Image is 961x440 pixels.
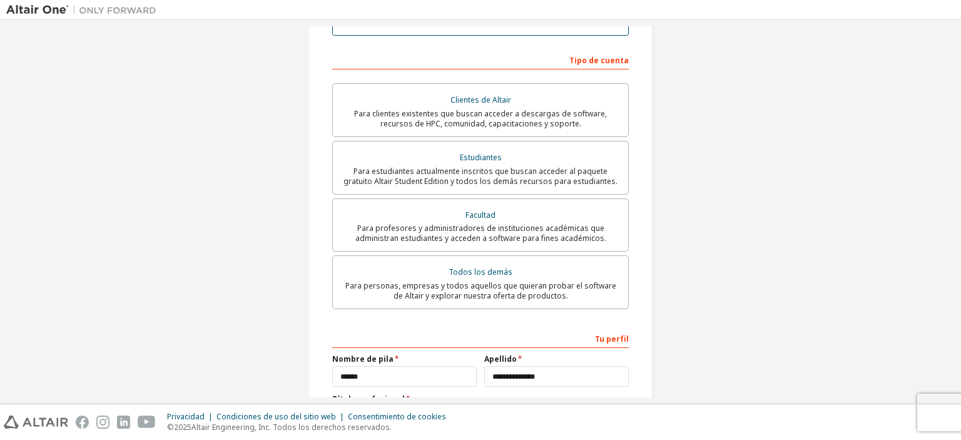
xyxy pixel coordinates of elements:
font: 2025 [174,422,191,432]
font: Título profesional [332,394,405,404]
font: Para personas, empresas y todos aquellos que quieran probar el software de Altair y explorar nues... [345,280,616,301]
font: © [167,422,174,432]
font: Estudiantes [460,152,502,163]
font: Consentimiento de cookies [348,411,446,422]
font: Para clientes existentes que buscan acceder a descargas de software, recursos de HPC, comunidad, ... [354,108,607,129]
font: Privacidad [167,411,205,422]
font: Altair Engineering, Inc. Todos los derechos reservados. [191,422,392,432]
img: youtube.svg [138,416,156,429]
img: altair_logo.svg [4,416,68,429]
img: facebook.svg [76,416,89,429]
font: Apellido [484,354,517,364]
font: Facultad [465,210,496,220]
font: Nombre de pila [332,354,394,364]
font: Tipo de cuenta [569,55,629,66]
font: Clientes de Altair [450,95,511,105]
font: Para profesores y administradores de instituciones académicas que administran estudiantes y acced... [355,223,606,243]
img: linkedin.svg [117,416,130,429]
img: instagram.svg [96,416,109,429]
font: Condiciones de uso del sitio web [216,411,336,422]
font: Todos los demás [449,267,512,277]
img: Altair Uno [6,4,163,16]
font: Tu perfil [595,334,629,344]
font: Para estudiantes actualmente inscritos que buscan acceder al paquete gratuito Altair Student Edit... [343,166,618,187]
